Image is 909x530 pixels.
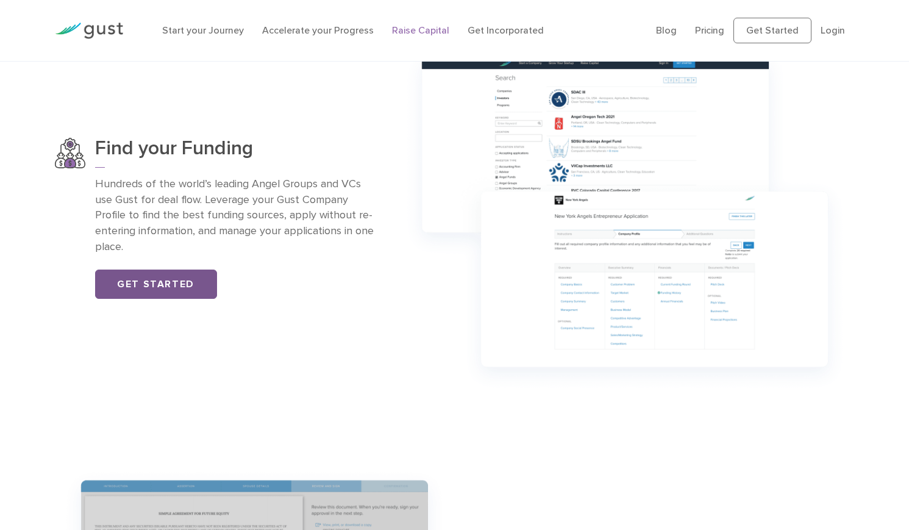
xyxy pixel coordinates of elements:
a: Start your Journey [162,24,244,36]
a: Raise Capital [392,24,449,36]
img: Group 1147 [396,37,855,399]
a: Blog [656,24,677,36]
a: Accelerate your Progress [262,24,374,36]
a: Get Incorporated [468,24,544,36]
p: Hundreds of the world’s leading Angel Groups and VCs use Gust for deal flow. Leverage your Gust C... [95,176,377,256]
a: Login [821,24,845,36]
a: Pricing [695,24,724,36]
a: Get Started [733,18,811,43]
a: Get Started [95,270,217,299]
img: Gust Logo [55,23,123,39]
img: Find Your Funding [55,138,85,168]
h3: Find your Funding [95,138,377,168]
